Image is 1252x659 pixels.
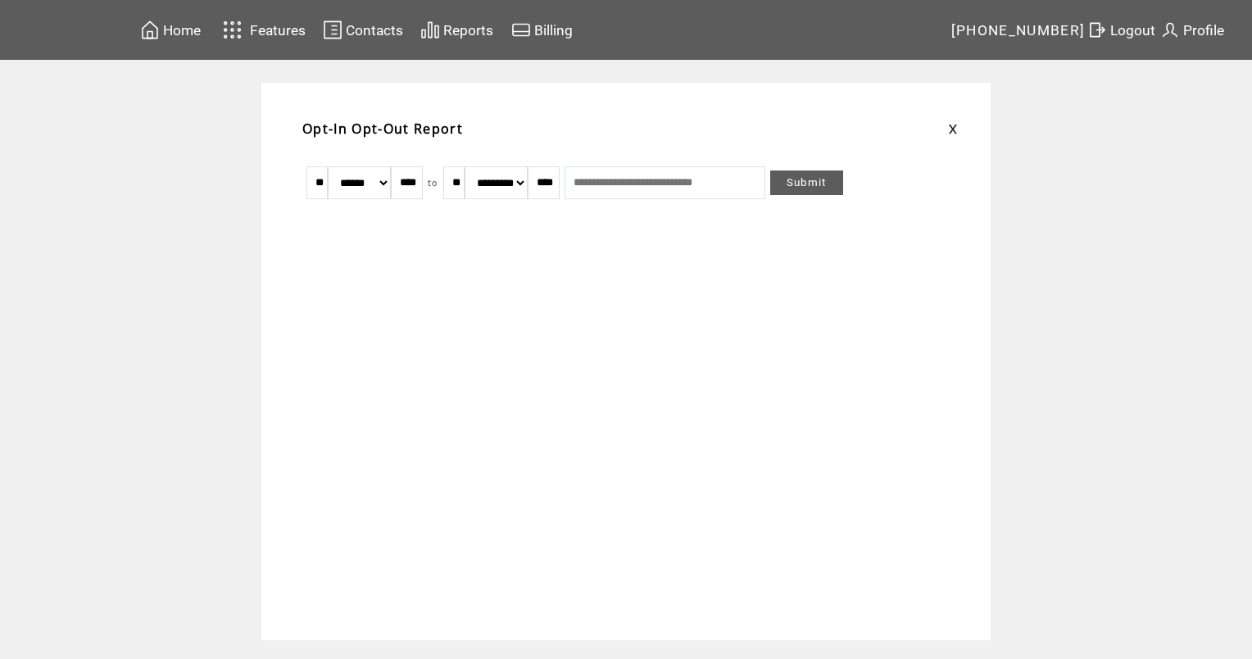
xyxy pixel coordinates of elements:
img: contacts.svg [323,20,342,40]
img: features.svg [218,16,247,43]
img: exit.svg [1087,20,1107,40]
a: Logout [1085,17,1158,43]
span: Reports [443,22,493,39]
span: Contacts [346,22,403,39]
img: chart.svg [420,20,440,40]
span: Opt-In Opt-Out Report [302,120,463,138]
span: Profile [1183,22,1224,39]
a: Home [138,17,203,43]
img: profile.svg [1160,20,1180,40]
img: creidtcard.svg [511,20,531,40]
span: [PHONE_NUMBER] [951,22,1086,39]
a: Reports [418,17,496,43]
span: Logout [1110,22,1155,39]
img: home.svg [140,20,160,40]
a: Billing [509,17,575,43]
a: Submit [770,170,843,195]
a: Contacts [320,17,406,43]
a: Profile [1158,17,1227,43]
a: Features [215,14,308,46]
span: Billing [534,22,573,39]
span: Home [163,22,201,39]
span: to [428,177,438,189]
span: Features [250,22,306,39]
